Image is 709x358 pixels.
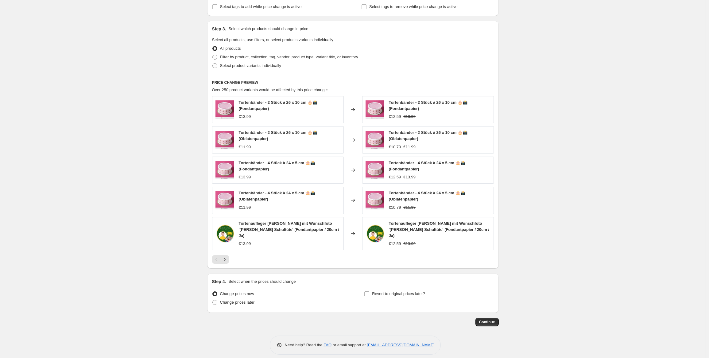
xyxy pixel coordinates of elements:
[285,343,324,347] span: Need help? Read the
[212,278,226,285] h2: Step 4.
[403,174,416,180] strike: €13.99
[331,343,367,347] span: or email support at
[403,144,416,150] strike: €11.99
[239,100,317,111] span: Tortenbänder - 2 Stück à 26 x 10 cm 🎂📸 (Fondantpapier)
[220,255,229,264] button: Next
[220,4,302,9] span: Select tags to add while price change is active
[366,224,384,243] img: tortenaufleger-schulanfang-mit-wunschfoto-bunte-schultuete-tortenbild-664_80x.webp
[220,300,255,305] span: Change prices later
[228,278,296,285] p: Select when the prices should change
[475,318,499,326] button: Continue
[212,88,328,92] span: Over 250 product variants would be affected by this price change:
[239,144,251,150] div: €11.99
[215,224,234,243] img: tortenaufleger-schulanfang-mit-wunschfoto-bunte-schultuete-tortenbild-664_80x.webp
[389,144,401,150] div: €10.79
[403,114,416,120] strike: €13.99
[369,4,458,9] span: Select tags to remove while price change is active
[239,174,251,180] div: €13.99
[324,343,331,347] a: FAQ
[372,291,425,296] span: Revert to original prices later?
[366,100,384,119] img: tortenbaender-2-stueck-a-26-x-10-cm-online-designer-910_80x.webp
[212,80,494,85] h6: PRICE CHANGE PREVIEW
[366,131,384,149] img: tortenbaender-2-stueck-a-26-x-10-cm-online-designer-910_80x.webp
[220,291,254,296] span: Change prices now
[239,130,317,141] span: Tortenbänder - 2 Stück à 26 x 10 cm 🎂📸 (Oblatenpapier)
[389,174,401,180] div: €12.59
[389,191,465,201] span: Tortenbänder - 4 Stück à 24 x 5 cm 🎂📸 (Oblatenpapier)
[389,161,465,171] span: Tortenbänder - 4 Stück à 24 x 5 cm 🎂📸 (Fondantpapier)
[239,221,339,238] span: Tortenaufleger [PERSON_NAME] mit Wunschfoto '[PERSON_NAME] Schultüte' (Fondantpapier / 20cm / Ja)
[215,191,234,209] img: tortenbaender-4-stueck-a-24-x-5-cm-online-designer-638_80x.webp
[389,130,467,141] span: Tortenbänder - 2 Stück à 26 x 10 cm 🎂📸 (Oblatenpapier)
[389,114,401,120] div: €12.59
[389,100,467,111] span: Tortenbänder - 2 Stück à 26 x 10 cm 🎂📸 (Fondantpapier)
[366,161,384,179] img: tortenbaender-4-stueck-a-24-x-5-cm-online-designer-638_80x.webp
[403,241,416,247] strike: €13.99
[367,343,434,347] a: [EMAIL_ADDRESS][DOMAIN_NAME]
[215,131,234,149] img: tortenbaender-2-stueck-a-26-x-10-cm-online-designer-910_80x.webp
[220,55,358,59] span: Filter by product, collection, tag, vendor, product type, variant title, or inventory
[220,63,281,68] span: Select product variants individually
[215,161,234,179] img: tortenbaender-4-stueck-a-24-x-5-cm-online-designer-638_80x.webp
[239,114,251,120] div: €13.99
[239,241,251,247] div: €13.99
[403,204,416,211] strike: €11.99
[212,37,333,42] span: Select all products, use filters, or select products variants individually
[212,26,226,32] h2: Step 3.
[389,241,401,247] div: €12.59
[228,26,308,32] p: Select which products should change in price
[239,204,251,211] div: €11.99
[389,221,490,238] span: Tortenaufleger [PERSON_NAME] mit Wunschfoto '[PERSON_NAME] Schultüte' (Fondantpapier / 20cm / Ja)
[239,161,315,171] span: Tortenbänder - 4 Stück à 24 x 5 cm 🎂📸 (Fondantpapier)
[220,46,241,51] span: All products
[212,255,229,264] nav: Pagination
[366,191,384,209] img: tortenbaender-4-stueck-a-24-x-5-cm-online-designer-638_80x.webp
[389,204,401,211] div: €10.79
[479,320,495,325] span: Continue
[215,100,234,119] img: tortenbaender-2-stueck-a-26-x-10-cm-online-designer-910_80x.webp
[239,191,315,201] span: Tortenbänder - 4 Stück à 24 x 5 cm 🎂📸 (Oblatenpapier)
